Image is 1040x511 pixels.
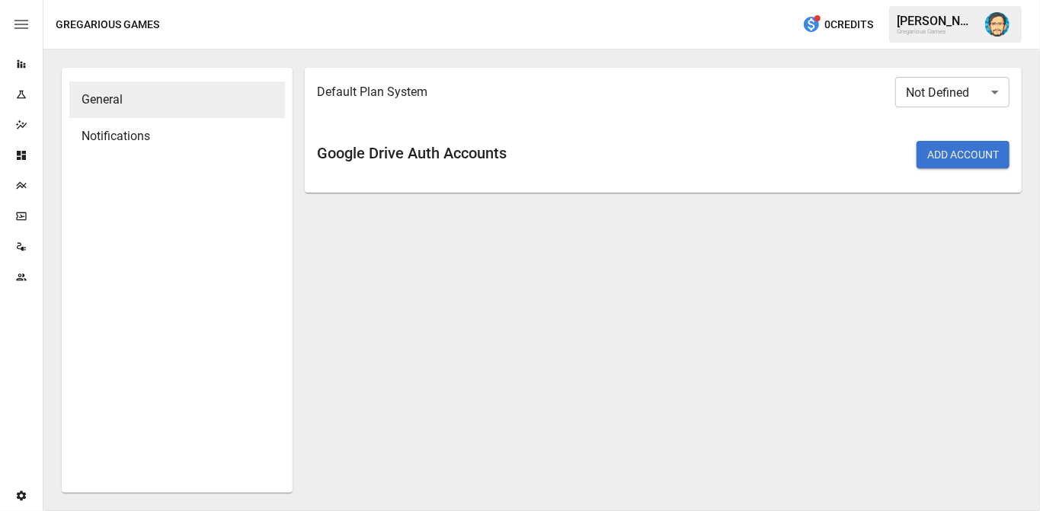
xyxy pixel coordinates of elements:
[82,127,273,145] span: Notifications
[897,28,976,35] div: Gregarious Games
[82,91,273,109] span: General
[317,141,658,165] h6: Google Drive Auth Accounts
[796,11,879,39] button: 0Credits
[69,81,285,118] div: General
[976,3,1019,46] button: Dana Basken
[69,118,285,155] div: Notifications
[317,83,985,101] span: Default Plan System
[917,141,1010,168] button: Add Account
[985,12,1010,37] img: Dana Basken
[897,14,976,28] div: [PERSON_NAME]
[824,15,873,34] span: 0 Credits
[895,77,1010,107] div: Not Defined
